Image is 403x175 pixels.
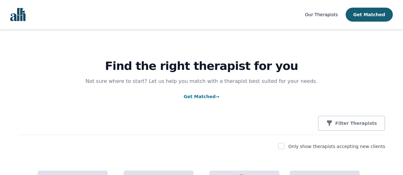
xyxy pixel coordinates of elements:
button: Filter Therapists [318,116,385,131]
img: alli logo [10,8,25,21]
span: Our Therapists [305,12,338,17]
p: Not sure where to start? Let us help you match with a therapist best suited for your needs. [79,77,324,85]
h1: Find the right therapist for you [18,60,385,72]
button: Get Matched [346,8,393,22]
a: Our Therapists [305,11,338,18]
p: Filter Therapists [335,120,377,126]
label: Only show therapists accepting new clients [288,144,385,149]
a: Get Matched [184,94,219,99]
span: → [216,94,219,99]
